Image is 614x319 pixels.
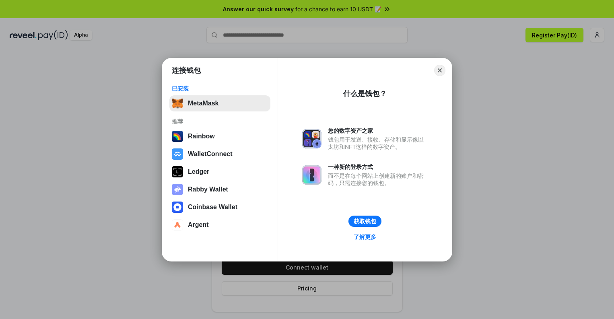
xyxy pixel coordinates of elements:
img: svg+xml,%3Csvg%20width%3D%2228%22%20height%3D%2228%22%20viewBox%3D%220%200%2028%2028%22%20fill%3D... [172,219,183,231]
div: 了解更多 [354,233,376,241]
div: 推荐 [172,118,268,125]
button: Coinbase Wallet [169,199,270,215]
div: Argent [188,221,209,228]
img: svg+xml,%3Csvg%20width%3D%2228%22%20height%3D%2228%22%20viewBox%3D%220%200%2028%2028%22%20fill%3D... [172,202,183,213]
button: MetaMask [169,95,270,111]
a: 了解更多 [349,232,381,242]
img: svg+xml,%3Csvg%20fill%3D%22none%22%20height%3D%2233%22%20viewBox%3D%220%200%2035%2033%22%20width%... [172,98,183,109]
button: Ledger [169,164,270,180]
div: 您的数字资产之家 [328,127,428,134]
button: WalletConnect [169,146,270,162]
div: MetaMask [188,100,218,107]
div: WalletConnect [188,150,233,158]
div: 获取钱包 [354,218,376,225]
div: 钱包用于发送、接收、存储和显示像以太坊和NFT这样的数字资产。 [328,136,428,150]
div: Rabby Wallet [188,186,228,193]
div: 一种新的登录方式 [328,163,428,171]
button: 获取钱包 [348,216,381,227]
div: Coinbase Wallet [188,204,237,211]
button: Rainbow [169,128,270,144]
img: svg+xml,%3Csvg%20width%3D%2228%22%20height%3D%2228%22%20viewBox%3D%220%200%2028%2028%22%20fill%3D... [172,148,183,160]
img: svg+xml,%3Csvg%20xmlns%3D%22http%3A%2F%2Fwww.w3.org%2F2000%2Fsvg%22%20fill%3D%22none%22%20viewBox... [302,165,321,185]
div: 什么是钱包？ [343,89,387,99]
h1: 连接钱包 [172,66,201,75]
button: Argent [169,217,270,233]
img: svg+xml,%3Csvg%20xmlns%3D%22http%3A%2F%2Fwww.w3.org%2F2000%2Fsvg%22%20fill%3D%22none%22%20viewBox... [302,129,321,148]
div: Ledger [188,168,209,175]
div: Rainbow [188,133,215,140]
button: Rabby Wallet [169,181,270,198]
div: 已安装 [172,85,268,92]
img: svg+xml,%3Csvg%20xmlns%3D%22http%3A%2F%2Fwww.w3.org%2F2000%2Fsvg%22%20fill%3D%22none%22%20viewBox... [172,184,183,195]
img: svg+xml,%3Csvg%20width%3D%22120%22%20height%3D%22120%22%20viewBox%3D%220%200%20120%20120%22%20fil... [172,131,183,142]
img: svg+xml,%3Csvg%20xmlns%3D%22http%3A%2F%2Fwww.w3.org%2F2000%2Fsvg%22%20width%3D%2228%22%20height%3... [172,166,183,177]
div: 而不是在每个网站上创建新的账户和密码，只需连接您的钱包。 [328,172,428,187]
button: Close [434,65,445,76]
